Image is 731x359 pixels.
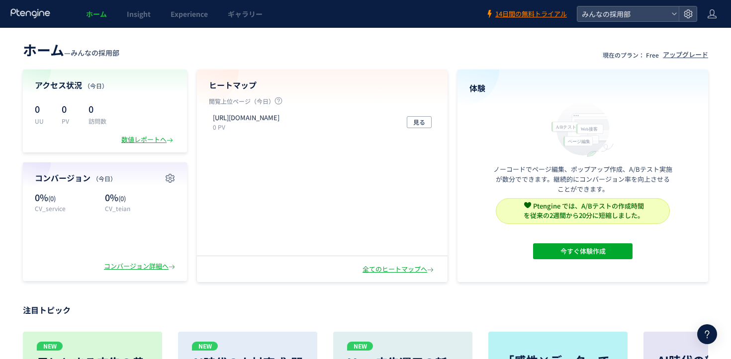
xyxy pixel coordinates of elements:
p: 0 PV [213,123,283,131]
p: NEW [347,342,373,351]
p: 0 [89,101,106,117]
p: 注目トピック [23,302,708,318]
p: CV_service [35,204,100,213]
span: みんなの採用部 [71,48,119,58]
div: コンバージョン詳細へ [104,262,177,271]
span: みんなの採用部 [579,6,667,21]
h4: ヒートマップ [209,79,436,91]
span: ギャラリー [228,9,263,19]
p: NEW [192,342,218,351]
p: 閲覧上位ページ（今日） [209,97,436,109]
h4: アクセス状況 [35,79,175,91]
p: PV [62,117,77,125]
span: ホーム [23,40,64,60]
div: アップグレード [663,50,708,60]
h4: 体験 [469,82,696,94]
p: 0% [35,191,100,204]
span: Ptengine では、A/Bテストの作成時間 を従来の2週間から20分に短縮しました。 [524,201,644,220]
p: 訪問数 [89,117,106,125]
div: — [23,40,119,60]
span: (0) [48,194,56,203]
button: 今すぐ体験作成 [533,243,633,259]
span: （今日） [92,174,116,183]
p: ノーコードでページ編集、ポップアップ作成、A/Bテスト実施が数分でできます。継続的にコンバージョン率を向上させることができます。 [493,164,672,194]
div: 全てのヒートマップへ [363,265,436,274]
p: 0% [105,191,175,204]
p: CV_teian [105,204,175,213]
img: home_experience_onbo_jp-C5-EgdA0.svg [547,100,619,158]
p: NEW [37,342,63,351]
span: Experience [171,9,208,19]
a: 14日間の無料トライアル [485,9,567,19]
span: 今すぐ体験作成 [560,243,606,259]
p: 0 [62,101,77,117]
h4: コンバージョン [35,172,175,184]
img: svg+xml,%3c [524,202,531,209]
span: (0) [118,194,126,203]
p: 0 [35,101,50,117]
span: 14日間の無料トライアル [495,9,567,19]
span: ホーム [86,9,107,19]
p: 現在のプラン： Free [603,51,659,59]
div: 数値レポートへ [121,135,175,144]
button: 見る [407,116,432,128]
p: https://neo-career.co.jp/humanresource [213,113,279,123]
span: （今日） [84,81,108,90]
span: 見る [413,116,425,128]
p: UU [35,117,50,125]
span: Insight [127,9,151,19]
